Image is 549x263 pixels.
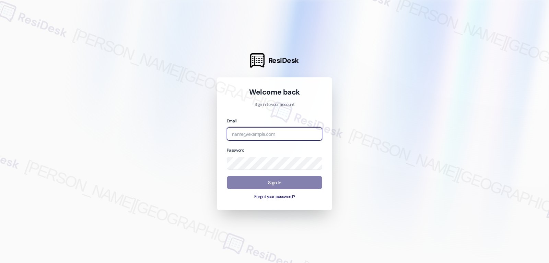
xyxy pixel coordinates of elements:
img: ResiDesk Logo [250,53,265,68]
button: Forgot your password? [227,194,322,200]
label: Email [227,118,236,124]
input: name@example.com [227,127,322,141]
span: ResiDesk [268,56,299,65]
p: Sign in to your account [227,102,322,108]
label: Password [227,147,244,153]
h1: Welcome back [227,87,322,97]
button: Sign In [227,176,322,189]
